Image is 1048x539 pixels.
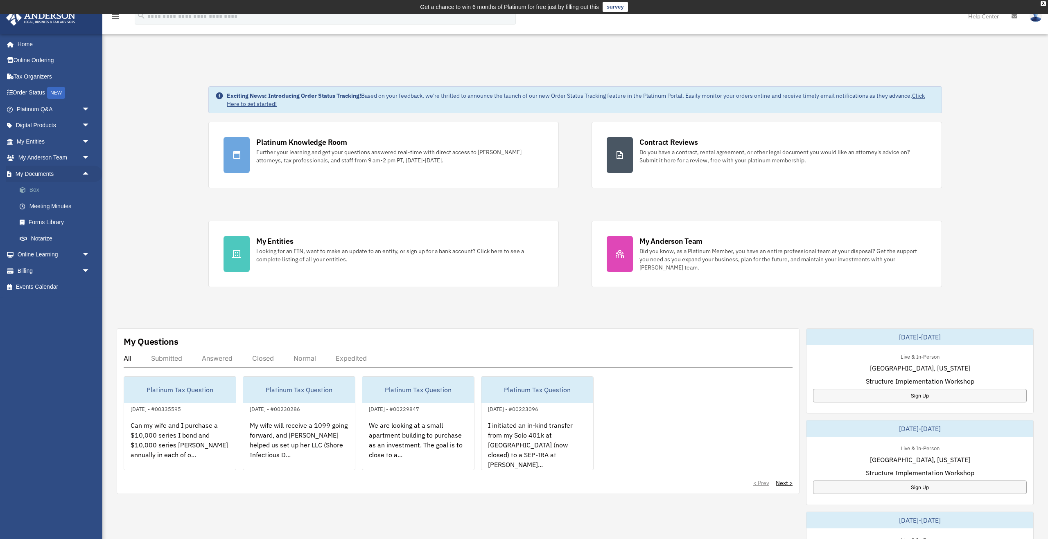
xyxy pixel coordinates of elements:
[243,376,355,470] a: Platinum Tax Question[DATE] - #00230286My wife will receive a 1099 going forward, and [PERSON_NAM...
[481,414,593,478] div: I initiated an in-kind transfer from my Solo 401k at [GEOGRAPHIC_DATA] (now closed) to a SEP-IRA ...
[82,150,98,166] span: arrow_drop_down
[6,133,102,150] a: My Entitiesarrow_drop_down
[639,137,698,147] div: Contract Reviews
[866,468,974,478] span: Structure Implementation Workshop
[243,414,355,478] div: My wife will receive a 1099 going forward, and [PERSON_NAME] helped us set up her LLC (Shore Infe...
[252,354,274,362] div: Closed
[137,11,146,20] i: search
[870,363,970,373] span: [GEOGRAPHIC_DATA], [US_STATE]
[603,2,628,12] a: survey
[362,414,474,478] div: We are looking at a small apartment building to purchase as an investment. The goal is to close t...
[6,117,102,134] a: Digital Productsarrow_drop_down
[639,236,702,246] div: My Anderson Team
[6,150,102,166] a: My Anderson Teamarrow_drop_down
[4,10,78,26] img: Anderson Advisors Platinum Portal
[806,420,1033,437] div: [DATE]-[DATE]
[256,247,544,263] div: Looking for an EIN, want to make an update to an entity, or sign up for a bank account? Click her...
[362,377,474,403] div: Platinum Tax Question
[894,443,946,452] div: Live & In-Person
[592,122,942,188] a: Contract Reviews Do you have a contract, rental agreement, or other legal document you would like...
[481,404,545,413] div: [DATE] - #00223096
[806,329,1033,345] div: [DATE]-[DATE]
[813,389,1027,402] a: Sign Up
[6,279,102,295] a: Events Calendar
[6,36,98,52] a: Home
[208,122,559,188] a: Platinum Knowledge Room Further your learning and get your questions answered real-time with dire...
[1041,1,1046,6] div: close
[639,247,927,272] div: Did you know, as a Platinum Member, you have an entire professional team at your disposal? Get th...
[6,52,102,69] a: Online Ordering
[6,247,102,263] a: Online Learningarrow_drop_down
[243,377,355,403] div: Platinum Tax Question
[111,11,120,21] i: menu
[11,182,102,198] a: Box
[1030,10,1042,22] img: User Pic
[227,92,925,108] a: Click Here to get started!
[208,221,559,287] a: My Entities Looking for an EIN, want to make an update to an entity, or sign up for a bank accoun...
[776,479,793,487] a: Next >
[256,137,347,147] div: Platinum Knowledge Room
[47,87,65,99] div: NEW
[6,101,102,117] a: Platinum Q&Aarrow_drop_down
[866,376,974,386] span: Structure Implementation Workshop
[6,166,102,182] a: My Documentsarrow_drop_up
[151,354,182,362] div: Submitted
[227,92,935,108] div: Based on your feedback, we're thrilled to announce the launch of our new Order Status Tracking fe...
[813,481,1027,494] a: Sign Up
[294,354,316,362] div: Normal
[124,404,187,413] div: [DATE] - #00335595
[870,455,970,465] span: [GEOGRAPHIC_DATA], [US_STATE]
[227,92,361,99] strong: Exciting News: Introducing Order Status Tracking!
[806,512,1033,528] div: [DATE]-[DATE]
[894,352,946,360] div: Live & In-Person
[481,377,593,403] div: Platinum Tax Question
[124,376,236,470] a: Platinum Tax Question[DATE] - #00335595Can my wife and I purchase a $10,000 series I bond and $10...
[639,148,927,164] div: Do you have a contract, rental agreement, or other legal document you would like an attorney's ad...
[82,263,98,279] span: arrow_drop_down
[6,263,102,279] a: Billingarrow_drop_down
[592,221,942,287] a: My Anderson Team Did you know, as a Platinum Member, you have an entire professional team at your...
[124,354,131,362] div: All
[111,14,120,21] a: menu
[124,377,236,403] div: Platinum Tax Question
[82,101,98,118] span: arrow_drop_down
[82,117,98,134] span: arrow_drop_down
[82,133,98,150] span: arrow_drop_down
[11,214,102,231] a: Forms Library
[202,354,233,362] div: Answered
[124,335,178,348] div: My Questions
[243,404,307,413] div: [DATE] - #00230286
[362,404,426,413] div: [DATE] - #00229847
[256,148,544,164] div: Further your learning and get your questions answered real-time with direct access to [PERSON_NAM...
[124,414,236,478] div: Can my wife and I purchase a $10,000 series I bond and $10,000 series [PERSON_NAME] annually in e...
[256,236,293,246] div: My Entities
[362,376,474,470] a: Platinum Tax Question[DATE] - #00229847We are looking at a small apartment building to purchase a...
[11,198,102,214] a: Meeting Minutes
[82,247,98,263] span: arrow_drop_down
[6,85,102,101] a: Order StatusNEW
[420,2,599,12] div: Get a chance to win 6 months of Platinum for free just by filling out this
[336,354,367,362] div: Expedited
[82,166,98,182] span: arrow_drop_up
[11,230,102,247] a: Notarize
[481,376,594,470] a: Platinum Tax Question[DATE] - #00223096I initiated an in-kind transfer from my Solo 401k at [GEOG...
[6,68,102,85] a: Tax Organizers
